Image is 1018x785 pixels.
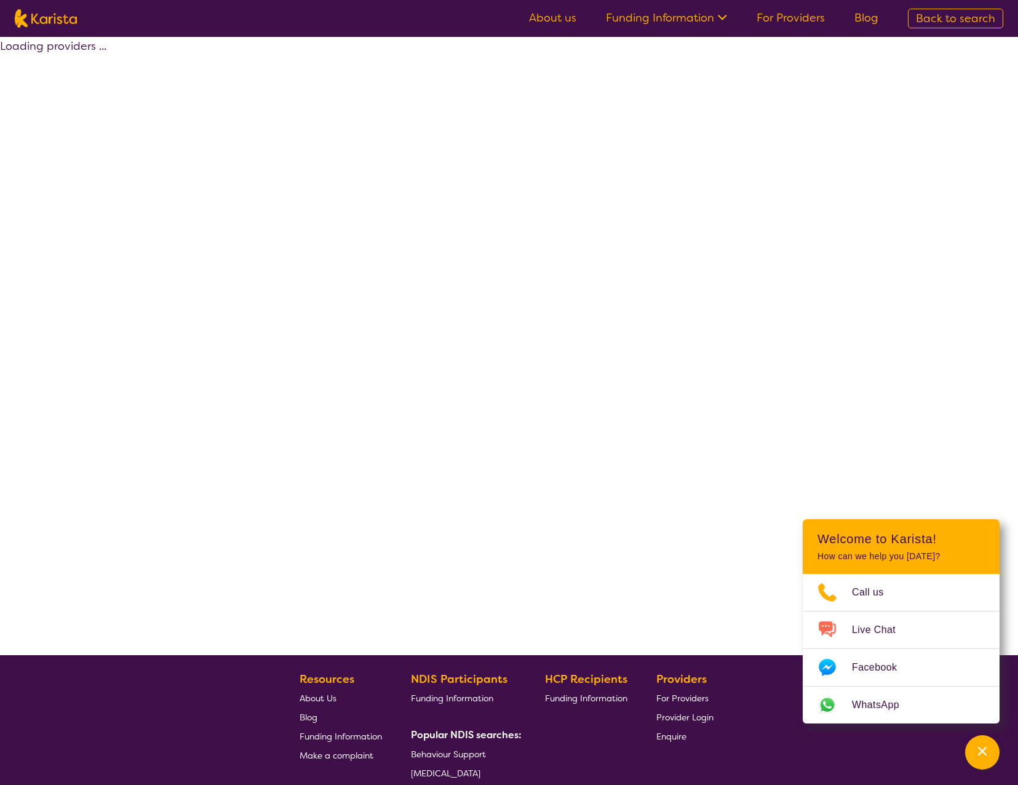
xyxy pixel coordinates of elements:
[852,621,910,639] span: Live Chat
[852,583,899,602] span: Call us
[411,744,517,763] a: Behaviour Support
[916,11,995,26] span: Back to search
[757,10,825,25] a: For Providers
[300,731,382,742] span: Funding Information
[411,749,486,760] span: Behaviour Support
[656,712,714,723] span: Provider Login
[545,693,627,704] span: Funding Information
[300,712,317,723] span: Blog
[300,688,382,707] a: About Us
[656,672,707,687] b: Providers
[852,696,914,714] span: WhatsApp
[300,693,336,704] span: About Us
[411,672,507,687] b: NDIS Participants
[411,688,517,707] a: Funding Information
[854,10,878,25] a: Blog
[300,707,382,727] a: Blog
[606,10,727,25] a: Funding Information
[803,519,1000,723] div: Channel Menu
[411,768,480,779] span: [MEDICAL_DATA]
[529,10,576,25] a: About us
[908,9,1003,28] a: Back to search
[656,688,714,707] a: For Providers
[656,731,686,742] span: Enquire
[300,672,354,687] b: Resources
[300,727,382,746] a: Funding Information
[545,688,627,707] a: Funding Information
[411,728,522,741] b: Popular NDIS searches:
[852,658,912,677] span: Facebook
[411,693,493,704] span: Funding Information
[545,672,627,687] b: HCP Recipients
[656,693,709,704] span: For Providers
[965,735,1000,770] button: Channel Menu
[300,746,382,765] a: Make a complaint
[656,707,714,727] a: Provider Login
[300,750,373,761] span: Make a complaint
[817,551,985,562] p: How can we help you [DATE]?
[817,532,985,546] h2: Welcome to Karista!
[411,763,517,783] a: [MEDICAL_DATA]
[803,574,1000,723] ul: Choose channel
[15,9,77,28] img: Karista logo
[656,727,714,746] a: Enquire
[803,687,1000,723] a: Web link opens in a new tab.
